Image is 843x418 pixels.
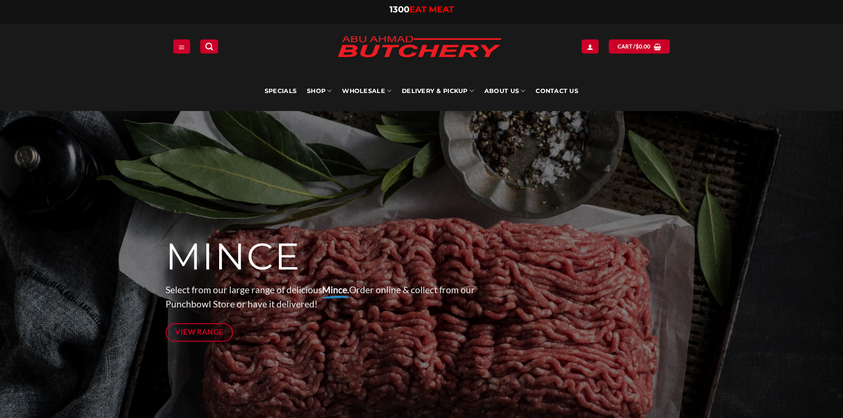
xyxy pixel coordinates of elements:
a: View cart [609,39,670,53]
img: Abu Ahmad Butchery [329,29,510,65]
span: 1300 [389,4,409,15]
span: EAT MEAT [409,4,454,15]
strong: Mince. [322,284,349,295]
span: $ [636,42,639,51]
a: 1300EAT MEAT [389,4,454,15]
a: Menu [173,39,190,53]
a: Login [582,39,599,53]
span: Select from our large range of delicious Order online & collect from our Punchbowl Store or have ... [166,284,475,310]
a: Delivery & Pickup [402,71,474,111]
a: About Us [484,71,525,111]
bdi: 0.00 [636,43,651,49]
a: Contact Us [536,71,578,111]
a: Search [200,39,218,53]
span: Cart / [618,42,651,51]
a: Wholesale [342,71,391,111]
a: SHOP [307,71,332,111]
span: View Range [175,326,223,338]
span: MINCE [166,234,301,279]
a: Specials [265,71,296,111]
a: View Range [166,323,233,342]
